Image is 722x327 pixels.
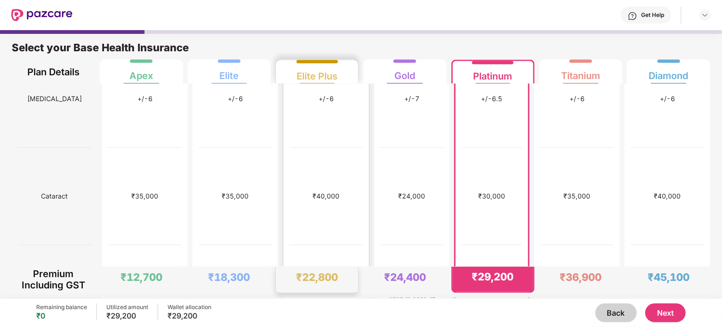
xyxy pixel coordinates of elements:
[660,94,675,104] div: +/-6
[132,191,159,201] div: ₹35,000
[472,271,514,284] div: ₹29,200
[479,191,505,201] div: ₹30,000
[561,63,600,81] div: Titanium
[641,11,664,19] div: Get Help
[27,90,82,108] span: [MEDICAL_DATA]
[129,63,153,81] div: Apex
[36,311,87,320] div: ₹0
[137,94,152,104] div: +/-6
[12,41,710,60] div: Select your Base Health Insurance
[628,11,637,21] img: svg+xml;base64,PHN2ZyBpZD0iSGVscC0zMngzMiIgeG1sbnM9Imh0dHA6Ly93d3cudzMub3JnLzIwMDAvc3ZnIiB3aWR0aD...
[570,94,585,104] div: +/-6
[473,63,513,82] div: Platinum
[649,63,689,81] div: Diamond
[404,94,419,104] div: +/-7
[564,191,591,201] div: ₹35,000
[399,191,425,201] div: ₹24,000
[120,271,162,284] div: ₹12,700
[106,303,148,311] div: Utilized amount
[11,9,72,21] img: New Pazcare Logo
[18,60,89,84] div: Plan Details
[701,11,709,19] img: svg+xml;base64,PHN2ZyBpZD0iRHJvcGRvd24tMzJ4MzIiIHhtbG5zPSJodHRwOi8vd3d3LnczLm9yZy8yMDAwL3N2ZyIgd2...
[645,303,686,322] button: Next
[481,94,503,104] div: +/-6.5
[595,303,637,322] button: Back
[648,271,690,284] div: ₹45,100
[560,271,602,284] div: ₹36,900
[168,303,211,311] div: Wallet allocation
[394,63,415,81] div: Gold
[296,271,338,284] div: ₹22,800
[219,63,239,81] div: Elite
[297,63,337,82] div: Elite Plus
[168,311,211,320] div: ₹29,200
[18,267,89,293] div: Premium Including GST
[208,271,250,284] div: ₹18,300
[41,187,68,205] span: Cataract
[222,191,249,201] div: ₹35,000
[654,191,681,201] div: ₹40,000
[228,94,243,104] div: +/-6
[106,311,148,320] div: ₹29,200
[384,271,426,284] div: ₹24,400
[319,94,334,104] div: +/-6
[313,191,340,201] div: ₹40,000
[36,303,87,311] div: Remaining balance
